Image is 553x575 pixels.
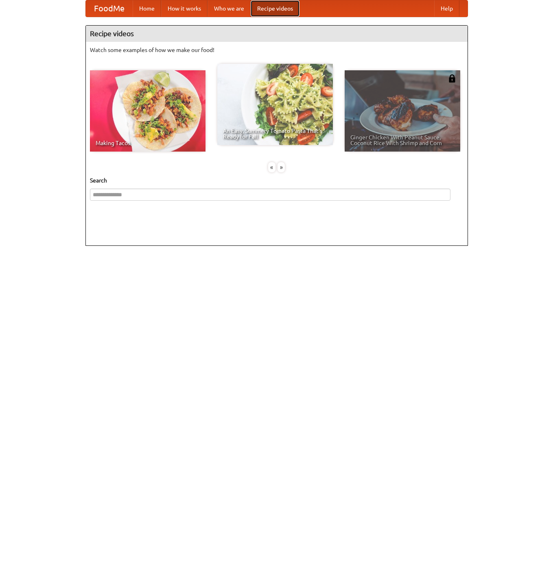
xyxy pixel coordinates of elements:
h4: Recipe videos [86,26,468,42]
a: An Easy, Summery Tomato Pasta That's Ready for Fall [217,64,333,145]
div: « [268,162,275,172]
a: Help [434,0,459,17]
a: Who we are [208,0,251,17]
a: FoodMe [86,0,133,17]
h5: Search [90,176,463,184]
a: Recipe videos [251,0,299,17]
span: An Easy, Summery Tomato Pasta That's Ready for Fall [223,128,327,139]
a: Making Tacos [90,70,205,152]
div: » [278,162,285,172]
p: Watch some examples of how we make our food! [90,46,463,54]
a: How it works [161,0,208,17]
a: Home [133,0,161,17]
span: Making Tacos [96,140,200,146]
img: 483408.png [448,74,456,82]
